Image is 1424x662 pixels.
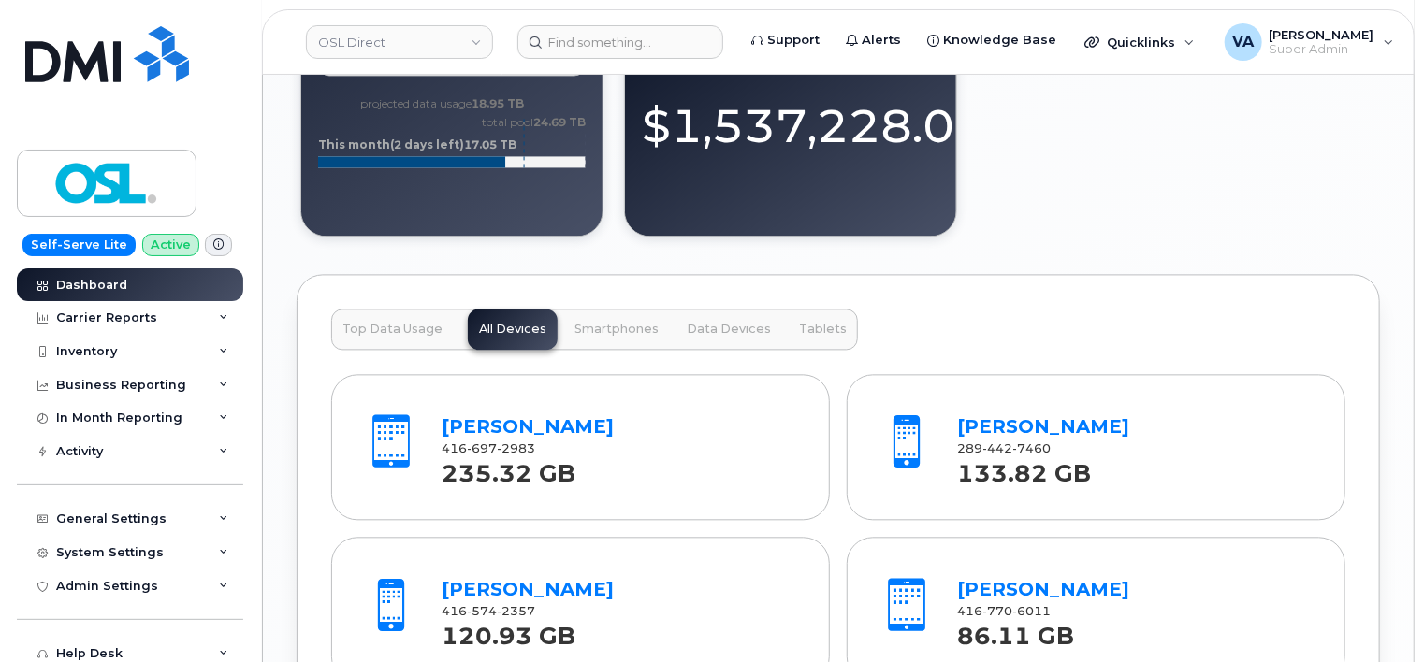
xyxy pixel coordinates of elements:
span: 2357 [498,604,536,618]
span: [PERSON_NAME] [1270,27,1374,42]
a: [PERSON_NAME] [958,578,1130,600]
span: 2983 [498,441,536,455]
strong: 120.93 GB [443,612,576,650]
span: 574 [468,604,498,618]
span: Tablets [799,322,847,337]
button: Smartphones [563,309,670,350]
span: Support [767,31,820,50]
span: Smartphones [574,322,659,337]
tspan: (2 days left) [390,137,464,151]
span: 416 [443,441,536,455]
a: Support [738,22,833,59]
a: [PERSON_NAME] [443,415,615,438]
a: Knowledge Base [914,22,1069,59]
span: 697 [468,441,498,455]
button: Data Devices [676,309,782,350]
span: 770 [983,604,1013,618]
span: 416 [443,604,536,618]
a: [PERSON_NAME] [443,578,615,600]
button: Top Data Usage [331,309,454,350]
text: total pool [481,115,586,129]
span: Top Data Usage [342,322,443,337]
tspan: 24.69 TB [533,115,586,129]
span: 289 [958,441,1052,455]
div: $1,537,228.00 [642,77,939,158]
span: 7460 [1013,441,1052,455]
strong: 235.32 GB [443,449,576,487]
strong: 86.11 GB [958,612,1075,650]
a: [PERSON_NAME] [958,415,1130,438]
div: Vignesh Arasu [1212,23,1407,61]
span: 6011 [1013,604,1052,618]
span: Alerts [862,31,901,50]
button: Tablets [788,309,858,350]
input: Find something... [517,25,723,59]
text: projected data usage [360,96,524,110]
strong: 133.82 GB [958,449,1092,487]
tspan: 17.05 TB [464,137,516,151]
span: 442 [983,441,1013,455]
span: Super Admin [1270,42,1374,57]
span: Knowledge Base [943,31,1056,50]
tspan: 18.95 TB [472,96,524,110]
tspan: This month [318,137,390,151]
a: Alerts [833,22,914,59]
span: VA [1232,31,1254,53]
a: OSL Direct [306,25,493,59]
span: Data Devices [687,322,771,337]
span: Quicklinks [1107,35,1175,50]
span: 416 [958,604,1052,618]
div: Quicklinks [1071,23,1208,61]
